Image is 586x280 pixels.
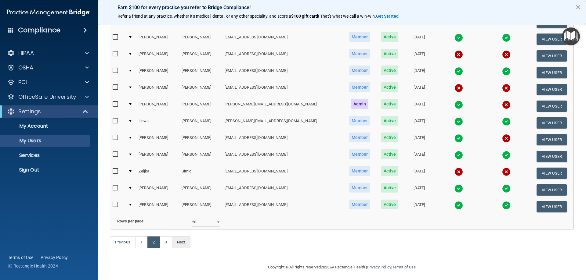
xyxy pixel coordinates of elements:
[318,14,376,19] span: ! That's what we call a win-win.
[222,182,343,198] td: [EMAIL_ADDRESS][DOMAIN_NAME]
[179,81,222,98] td: [PERSON_NAME]
[537,50,567,62] button: View User
[537,101,567,112] button: View User
[349,66,371,75] span: Member
[403,182,435,198] td: [DATE]
[403,31,435,48] td: [DATE]
[454,34,463,42] img: tick.e7d51cea.svg
[454,84,463,92] img: cross.ca9f0e7f.svg
[18,49,34,57] p: HIPAA
[381,82,399,92] span: Active
[4,123,87,129] p: My Account
[537,67,567,78] button: View User
[136,64,179,81] td: [PERSON_NAME]
[454,184,463,193] img: tick.e7d51cea.svg
[537,168,567,179] button: View User
[222,148,343,165] td: [EMAIL_ADDRESS][DOMAIN_NAME]
[537,134,567,145] button: View User
[381,66,399,75] span: Active
[179,148,222,165] td: [PERSON_NAME]
[179,115,222,131] td: [PERSON_NAME]
[118,14,291,19] span: Refer a friend at any practice, whether it's medical, dental, or any other speciality, and score a
[349,32,371,42] span: Member
[349,200,371,209] span: Member
[349,149,371,159] span: Member
[7,108,89,115] a: Settings
[381,200,399,209] span: Active
[502,201,511,210] img: tick.e7d51cea.svg
[222,98,343,115] td: [PERSON_NAME][EMAIL_ADDRESS][DOMAIN_NAME]
[403,165,435,182] td: [DATE]
[349,82,371,92] span: Member
[537,84,567,95] button: View User
[179,31,222,48] td: [PERSON_NAME]
[502,168,511,176] img: cross.ca9f0e7f.svg
[179,131,222,148] td: [PERSON_NAME]
[349,49,371,58] span: Member
[135,236,148,248] a: 1
[403,115,435,131] td: [DATE]
[454,50,463,59] img: cross.ca9f0e7f.svg
[136,31,179,48] td: [PERSON_NAME]
[222,48,343,64] td: [EMAIL_ADDRESS][DOMAIN_NAME]
[502,134,511,143] img: cross.ca9f0e7f.svg
[7,93,89,101] a: OfficeSafe University
[136,148,179,165] td: [PERSON_NAME]
[179,64,222,81] td: [PERSON_NAME]
[502,67,511,76] img: tick.e7d51cea.svg
[480,237,579,261] iframe: Drift Widget Chat Controller
[118,5,566,10] p: Earn $100 for every practice you refer to Bridge Compliance!
[349,183,371,193] span: Member
[502,84,511,92] img: cross.ca9f0e7f.svg
[381,149,399,159] span: Active
[454,168,463,176] img: cross.ca9f0e7f.svg
[376,14,399,19] strong: Get Started
[117,219,145,223] b: Rows per page:
[4,167,87,173] p: Sign Out
[222,131,343,148] td: [EMAIL_ADDRESS][DOMAIN_NAME]
[110,236,136,248] a: Previous
[454,134,463,143] img: tick.e7d51cea.svg
[136,98,179,115] td: [PERSON_NAME]
[291,14,318,19] strong: $100 gift card
[562,27,580,45] button: Open Resource Center
[537,117,567,129] button: View User
[376,14,400,19] a: Get Started
[381,99,399,109] span: Active
[18,93,76,101] p: OfficeSafe University
[403,131,435,148] td: [DATE]
[537,201,567,212] button: View User
[147,236,160,248] a: 2
[349,133,371,142] span: Member
[160,236,172,248] a: 3
[454,67,463,76] img: tick.e7d51cea.svg
[222,115,343,131] td: [PERSON_NAME][EMAIL_ADDRESS][DOMAIN_NAME]
[381,32,399,42] span: Active
[179,98,222,115] td: [PERSON_NAME]
[179,165,222,182] td: Simic
[403,48,435,64] td: [DATE]
[381,166,399,176] span: Active
[403,98,435,115] td: [DATE]
[392,265,416,269] a: Terms of Use
[403,64,435,81] td: [DATE]
[7,49,89,57] a: HIPAA
[349,166,371,176] span: Member
[454,151,463,159] img: tick.e7d51cea.svg
[136,182,179,198] td: [PERSON_NAME]
[4,152,87,158] p: Services
[7,64,89,71] a: OSHA
[502,50,511,59] img: cross.ca9f0e7f.svg
[41,254,68,261] a: Privacy Policy
[381,133,399,142] span: Active
[8,263,58,269] span: Ⓒ Rectangle Health 2024
[537,34,567,45] button: View User
[136,131,179,148] td: [PERSON_NAME]
[367,265,391,269] a: Privacy Policy
[502,34,511,42] img: tick.e7d51cea.svg
[18,79,27,86] p: PCI
[502,151,511,159] img: tick.e7d51cea.svg
[136,198,179,215] td: [PERSON_NAME]
[403,148,435,165] td: [DATE]
[222,81,343,98] td: [EMAIL_ADDRESS][DOMAIN_NAME]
